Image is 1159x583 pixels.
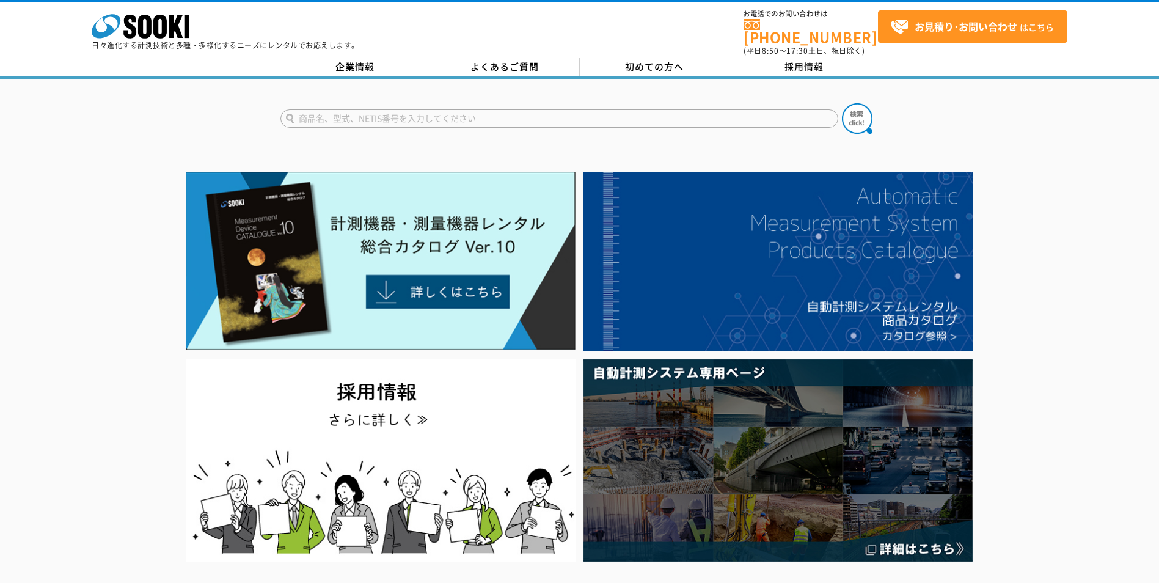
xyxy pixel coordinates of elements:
strong: お見積り･お問い合わせ [915,19,1017,34]
input: 商品名、型式、NETIS番号を入力してください [280,109,838,128]
img: SOOKI recruit [186,359,576,562]
a: 企業情報 [280,58,430,76]
span: 初めての方へ [625,60,684,73]
span: お電話でのお問い合わせは [744,10,878,18]
a: 採用情報 [729,58,879,76]
img: btn_search.png [842,103,872,134]
a: 初めての方へ [580,58,729,76]
span: 8:50 [762,45,779,56]
p: 日々進化する計測技術と多種・多様化するニーズにレンタルでお応えします。 [92,42,359,49]
img: Catalog Ver10 [186,172,576,350]
span: (平日 ～ 土日、祝日除く) [744,45,865,56]
a: [PHONE_NUMBER] [744,19,878,44]
img: 自動計測システムカタログ [583,172,973,351]
a: よくあるご質問 [430,58,580,76]
span: 17:30 [786,45,808,56]
img: 自動計測システム専用ページ [583,359,973,562]
a: お見積り･お問い合わせはこちら [878,10,1067,43]
span: はこちら [890,18,1054,36]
